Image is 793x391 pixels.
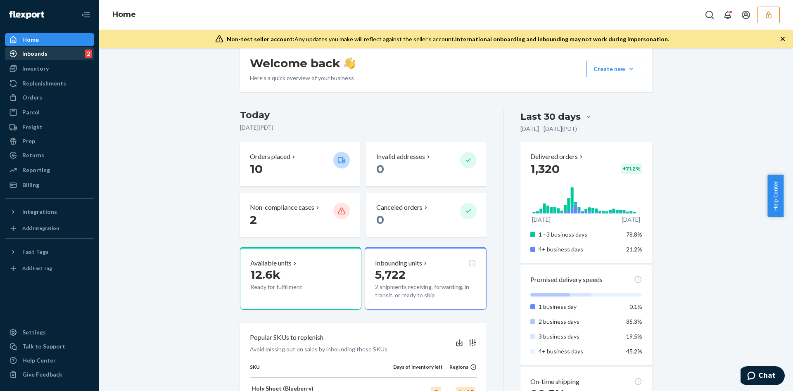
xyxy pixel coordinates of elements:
div: + 71.2 % [621,164,642,174]
p: Canceled orders [376,203,423,212]
div: Returns [22,151,44,159]
a: Reporting [5,164,94,177]
p: Orders placed [250,152,290,161]
p: 4+ business days [539,347,620,355]
div: Add Integration [22,225,59,232]
p: Invalid addresses [376,152,425,161]
div: Fast Tags [22,248,49,256]
a: Parcel [5,106,94,119]
p: Available units [250,258,292,268]
p: [DATE] [622,216,640,224]
div: Inventory [22,64,49,73]
a: Home [5,33,94,46]
div: Billing [22,181,39,189]
div: Any updates you make will reflect against the seller's account. [227,35,669,43]
span: 78.8% [626,231,642,238]
h3: Today [240,109,487,122]
p: Non-compliance cases [250,203,314,212]
span: 0.1% [629,303,642,310]
div: Last 30 days [520,110,581,123]
a: Help Center [5,354,94,367]
div: Add Fast Tag [22,265,52,272]
span: 0 [376,162,384,176]
img: Flexport logo [9,11,44,19]
p: [DATE] - [DATE] ( PDT ) [520,125,577,133]
div: Replenishments [22,79,66,88]
button: Help Center [767,175,784,217]
p: 2 business days [539,318,620,326]
button: Open account menu [738,7,754,23]
button: Close Navigation [78,7,94,23]
th: Days of inventory left [393,363,443,377]
p: 3 business days [539,332,620,341]
span: 45.2% [626,348,642,355]
div: Parcel [22,108,40,116]
button: Talk to Support [5,340,94,353]
button: Delivered orders [530,152,584,161]
button: Open Search Box [701,7,718,23]
h1: Welcome back [250,56,355,71]
a: Add Fast Tag [5,262,94,275]
div: Settings [22,328,46,336]
button: Fast Tags [5,245,94,258]
p: Avoid missing out on sales by inbounding these SKUs [250,345,387,353]
span: 1,320 [530,162,560,176]
a: Orders [5,91,94,104]
button: Orders placed 10 [240,142,360,186]
a: Home [112,10,136,19]
button: Open notifications [719,7,736,23]
p: Popular SKUs to replenish [250,333,323,342]
button: Canceled orders 0 [366,193,486,237]
span: 21.2% [626,246,642,253]
a: Returns [5,149,94,162]
span: 2 [250,213,257,227]
p: 2 shipments receiving, forwarding, in transit, or ready to ship [375,283,476,299]
p: Inbounding units [375,258,422,268]
span: 5,722 [375,268,406,282]
div: Prep [22,137,35,145]
p: Here’s a quick overview of your business [250,74,355,82]
button: Non-compliance cases 2 [240,193,360,237]
div: Reporting [22,166,50,174]
span: 12.6k [250,268,280,282]
button: Create new [586,61,642,77]
th: SKU [250,363,393,377]
a: Add Integration [5,222,94,235]
button: Give Feedback [5,368,94,381]
span: 10 [250,162,263,176]
a: Prep [5,135,94,148]
p: On-time shipping [530,377,579,386]
div: 2 [85,50,92,58]
span: International onboarding and inbounding may not work during impersonation. [455,36,669,43]
div: Help Center [22,356,56,365]
a: Settings [5,326,94,339]
ol: breadcrumbs [106,3,142,27]
div: Orders [22,93,42,102]
p: 1 business day [539,303,620,311]
button: Inbounding units5,7222 shipments receiving, forwarding, in transit, or ready to ship [365,247,486,310]
span: 19.5% [626,333,642,340]
a: Freight [5,121,94,134]
p: Ready for fulfillment [250,283,327,291]
div: Regions [443,363,477,370]
span: Non-test seller account: [227,36,294,43]
div: Home [22,36,39,44]
a: Billing [5,178,94,192]
span: 35.3% [626,318,642,325]
div: Inbounds [22,50,47,58]
a: Inventory [5,62,94,75]
div: Freight [22,123,43,131]
button: Integrations [5,205,94,218]
p: 4+ business days [539,245,620,254]
a: Inbounds2 [5,47,94,60]
p: 1 - 3 business days [539,230,620,239]
iframe: Opens a widget where you can chat to one of our agents [741,366,785,387]
p: [DATE] [532,216,551,224]
div: Integrations [22,208,57,216]
img: hand-wave emoji [344,57,355,69]
button: Available units12.6kReady for fulfillment [240,247,361,310]
a: Replenishments [5,77,94,90]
